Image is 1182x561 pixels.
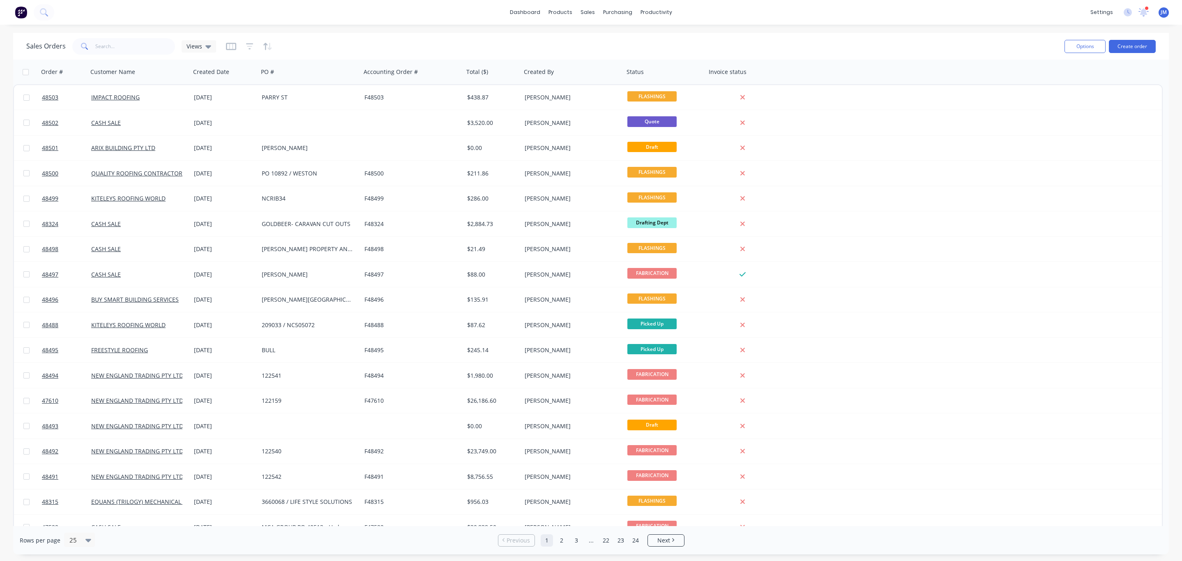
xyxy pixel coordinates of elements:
[42,414,91,439] a: 48493
[1161,9,1167,16] span: JM
[262,270,353,279] div: [PERSON_NAME]
[91,321,166,329] a: KITELEYS ROOFING WORLD
[42,169,58,178] span: 48500
[194,523,255,531] div: [DATE]
[364,321,456,329] div: F48488
[91,245,121,253] a: CASH SALE
[467,346,516,354] div: $245.14
[525,422,616,430] div: [PERSON_NAME]
[194,93,255,102] div: [DATE]
[91,93,140,101] a: IMPACT ROOFING
[627,470,677,480] span: FABRICATION
[262,169,353,178] div: PO 10892 / WESTON
[91,296,179,303] a: BUY SMART BUILDING SERVICES
[42,220,58,228] span: 48324
[576,6,599,18] div: sales
[525,498,616,506] div: [PERSON_NAME]
[525,346,616,354] div: [PERSON_NAME]
[194,346,255,354] div: [DATE]
[91,144,155,152] a: ARIX BUILDING PTY LTD
[194,270,255,279] div: [DATE]
[467,119,516,127] div: $3,520.00
[261,68,274,76] div: PO #
[600,534,612,547] a: Page 22
[364,498,456,506] div: F48315
[525,473,616,481] div: [PERSON_NAME]
[194,422,255,430] div: [DATE]
[194,169,255,178] div: [DATE]
[42,363,91,388] a: 48494
[467,245,516,253] div: $21.49
[1086,6,1117,18] div: settings
[41,68,63,76] div: Order #
[525,220,616,228] div: [PERSON_NAME]
[570,534,583,547] a: Page 3
[262,346,353,354] div: BULL
[262,321,353,329] div: 209033 / NC505072
[194,144,255,152] div: [DATE]
[364,194,456,203] div: F48499
[42,245,58,253] span: 48498
[627,243,677,253] span: FLASHINGS
[467,144,516,152] div: $0.00
[1109,40,1156,53] button: Create order
[467,321,516,329] div: $87.62
[627,496,677,506] span: FLASHINGS
[26,42,66,50] h1: Sales Orders
[42,161,91,186] a: 48500
[193,68,229,76] div: Created Date
[194,447,255,455] div: [DATE]
[42,111,91,135] a: 48502
[525,93,616,102] div: [PERSON_NAME]
[91,270,121,278] a: CASH SALE
[20,536,60,545] span: Rows per page
[262,93,353,102] div: PARRY ST
[627,68,644,76] div: Status
[262,245,353,253] div: [PERSON_NAME] PROPERTY AND BUILDING SERVICES
[91,346,148,354] a: FREESTYLE ROOFING
[627,445,677,455] span: FABRICATION
[194,119,255,127] div: [DATE]
[42,212,91,236] a: 48324
[467,270,516,279] div: $88.00
[262,473,353,481] div: 122542
[364,270,456,279] div: F48497
[194,296,255,304] div: [DATE]
[91,422,183,430] a: NEW ENGLAND TRADING PTY LTD
[525,372,616,380] div: [PERSON_NAME]
[467,397,516,405] div: $26,186.60
[262,498,353,506] div: 3660068 / LIFE STYLE SOLUTIONS
[627,142,677,152] span: Draft
[42,473,58,481] span: 48491
[506,6,544,18] a: dashboard
[90,68,135,76] div: Customer Name
[709,68,747,76] div: Invoice status
[91,397,183,404] a: NEW ENGLAND TRADING PTY LTD
[544,6,576,18] div: products
[467,296,516,304] div: $135.91
[42,136,91,160] a: 48501
[42,262,91,287] a: 48497
[194,372,255,380] div: [DATE]
[627,217,677,228] span: Drafting Dept
[467,93,516,102] div: $438.87
[627,91,677,102] span: FLASHINGS
[262,372,353,380] div: 122541
[42,447,58,455] span: 48492
[262,447,353,455] div: 122540
[42,464,91,489] a: 48491
[364,68,418,76] div: Accounting Order #
[42,439,91,464] a: 48492
[467,473,516,481] div: $8,756.55
[636,6,676,18] div: productivity
[42,237,91,261] a: 48498
[467,169,516,178] div: $211.86
[42,287,91,312] a: 48496
[42,144,58,152] span: 48501
[262,144,353,152] div: [PERSON_NAME]
[585,534,597,547] a: Jump forward
[599,6,636,18] div: purchasing
[364,245,456,253] div: F48498
[627,116,677,127] span: Quote
[364,372,456,380] div: F48494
